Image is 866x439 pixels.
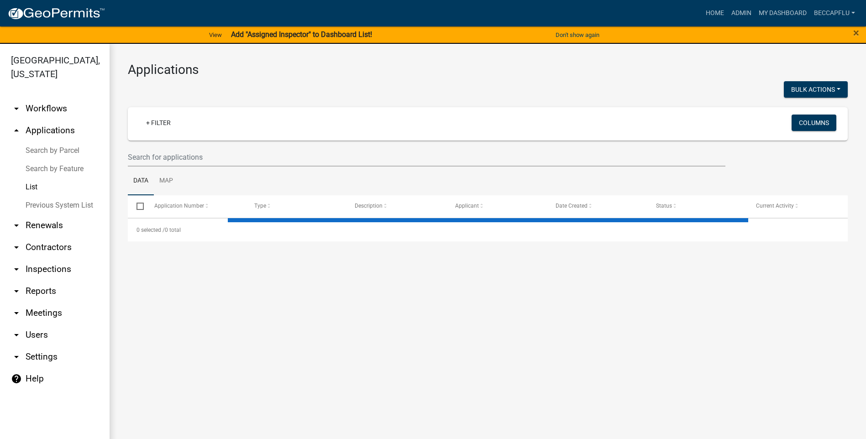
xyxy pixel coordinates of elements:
[128,195,145,217] datatable-header-cell: Select
[254,203,266,209] span: Type
[355,203,383,209] span: Description
[552,27,603,42] button: Don't show again
[556,203,588,209] span: Date Created
[11,351,22,362] i: arrow_drop_down
[728,5,755,22] a: Admin
[11,103,22,114] i: arrow_drop_down
[128,62,848,78] h3: Applications
[853,27,859,38] button: Close
[145,195,246,217] datatable-header-cell: Application Number
[11,242,22,253] i: arrow_drop_down
[784,81,848,98] button: Bulk Actions
[755,5,810,22] a: My Dashboard
[128,167,154,196] a: Data
[747,195,848,217] datatable-header-cell: Current Activity
[647,195,747,217] datatable-header-cell: Status
[11,264,22,275] i: arrow_drop_down
[154,203,204,209] span: Application Number
[547,195,647,217] datatable-header-cell: Date Created
[792,115,836,131] button: Columns
[11,308,22,319] i: arrow_drop_down
[702,5,728,22] a: Home
[128,219,848,241] div: 0 total
[455,203,479,209] span: Applicant
[446,195,547,217] datatable-header-cell: Applicant
[11,220,22,231] i: arrow_drop_down
[11,329,22,340] i: arrow_drop_down
[154,167,178,196] a: Map
[136,227,165,233] span: 0 selected /
[246,195,346,217] datatable-header-cell: Type
[11,286,22,297] i: arrow_drop_down
[231,30,372,39] strong: Add "Assigned Inspector" to Dashboard List!
[139,115,178,131] a: + Filter
[11,125,22,136] i: arrow_drop_up
[128,148,725,167] input: Search for applications
[656,203,672,209] span: Status
[810,5,859,22] a: BeccaPflu
[756,203,794,209] span: Current Activity
[205,27,226,42] a: View
[11,373,22,384] i: help
[853,26,859,39] span: ×
[346,195,446,217] datatable-header-cell: Description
